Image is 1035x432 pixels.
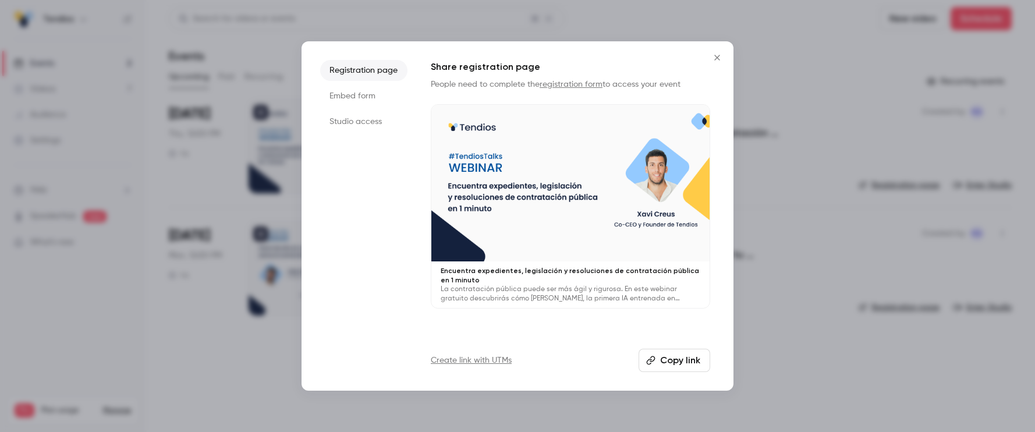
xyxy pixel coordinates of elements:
a: Encuentra expedientes, legislación y resoluciones de contratación pública en 1 minutoLa contratac... [431,104,710,309]
a: registration form [540,80,602,88]
button: Copy link [639,349,710,372]
h1: Share registration page [431,60,710,74]
li: Studio access [320,111,407,132]
button: Close [706,46,729,69]
p: Encuentra expedientes, legislación y resoluciones de contratación pública en 1 minuto [441,266,700,285]
li: Registration page [320,60,407,81]
p: La contratación pública puede ser más ágil y rigurosa. En este webinar gratuito descubrirás cómo ... [441,285,700,303]
p: People need to complete the to access your event [431,79,710,90]
li: Embed form [320,86,407,107]
a: Create link with UTMs [431,355,512,366]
